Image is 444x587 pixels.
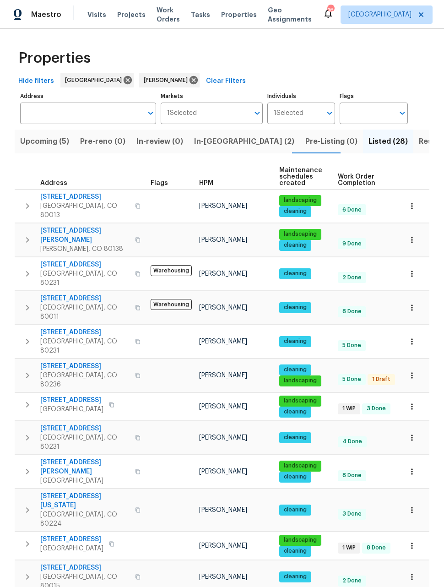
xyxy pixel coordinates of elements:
[40,303,130,321] span: [GEOGRAPHIC_DATA], CO 80011
[199,180,213,186] span: HPM
[206,76,246,87] span: Clear Filters
[199,372,247,379] span: [PERSON_NAME]
[40,328,130,337] span: [STREET_ADDRESS]
[221,10,257,19] span: Properties
[40,405,103,414] span: [GEOGRAPHIC_DATA]
[40,535,103,544] span: [STREET_ADDRESS]
[87,10,106,19] span: Visits
[199,543,247,549] span: [PERSON_NAME]
[280,304,310,311] span: cleaning
[280,230,320,238] span: landscaping
[340,93,408,99] label: Flags
[161,93,263,99] label: Markets
[305,135,357,148] span: Pre-Listing (0)
[280,270,310,277] span: cleaning
[40,226,130,245] span: [STREET_ADDRESS][PERSON_NAME]
[280,196,320,204] span: landscaping
[339,206,365,214] span: 6 Done
[199,271,247,277] span: [PERSON_NAME]
[191,11,210,18] span: Tasks
[20,93,156,99] label: Address
[199,304,247,311] span: [PERSON_NAME]
[199,435,247,441] span: [PERSON_NAME]
[280,536,320,544] span: landscaping
[280,377,320,385] span: landscaping
[280,366,310,374] span: cleaning
[280,207,310,215] span: cleaning
[348,10,412,19] span: [GEOGRAPHIC_DATA]
[267,93,336,99] label: Individuals
[40,294,130,303] span: [STREET_ADDRESS]
[40,245,130,254] span: [PERSON_NAME], CO 80138
[40,544,103,553] span: [GEOGRAPHIC_DATA]
[339,510,365,518] span: 3 Done
[323,107,336,120] button: Open
[40,563,130,572] span: [STREET_ADDRESS]
[40,180,67,186] span: Address
[280,337,310,345] span: cleaning
[194,135,294,148] span: In-[GEOGRAPHIC_DATA] (2)
[280,241,310,249] span: cleaning
[338,174,395,186] span: Work Order Completion
[339,274,365,282] span: 2 Done
[144,107,157,120] button: Open
[280,547,310,555] span: cleaning
[202,73,249,90] button: Clear Filters
[40,510,130,528] span: [GEOGRAPHIC_DATA], CO 80224
[40,260,130,269] span: [STREET_ADDRESS]
[396,107,409,120] button: Open
[117,10,146,19] span: Projects
[199,468,247,475] span: [PERSON_NAME]
[368,135,408,148] span: Listed (28)
[40,458,130,476] span: [STREET_ADDRESS][PERSON_NAME]
[40,492,130,510] span: [STREET_ADDRESS][US_STATE]
[139,73,200,87] div: [PERSON_NAME]
[18,76,54,87] span: Hide filters
[199,203,247,209] span: [PERSON_NAME]
[40,371,130,389] span: [GEOGRAPHIC_DATA], CO 80236
[339,472,365,479] span: 8 Done
[151,180,168,186] span: Flags
[279,167,322,186] span: Maintenance schedules created
[167,109,197,117] span: 1 Selected
[339,577,365,585] span: 2 Done
[339,240,365,248] span: 9 Done
[339,375,365,383] span: 5 Done
[339,405,359,413] span: 1 WIP
[60,73,134,87] div: [GEOGRAPHIC_DATA]
[40,201,130,220] span: [GEOGRAPHIC_DATA], CO 80013
[280,434,310,441] span: cleaning
[80,135,125,148] span: Pre-reno (0)
[339,438,366,446] span: 4 Done
[157,5,180,24] span: Work Orders
[144,76,191,85] span: [PERSON_NAME]
[339,544,359,552] span: 1 WIP
[40,476,130,485] span: [GEOGRAPHIC_DATA]
[368,375,394,383] span: 1 Draft
[274,109,303,117] span: 1 Selected
[199,507,247,513] span: [PERSON_NAME]
[199,338,247,345] span: [PERSON_NAME]
[251,107,264,120] button: Open
[136,135,183,148] span: In-review (0)
[268,5,312,24] span: Geo Assignments
[18,54,91,63] span: Properties
[280,473,310,481] span: cleaning
[65,76,125,85] span: [GEOGRAPHIC_DATA]
[363,544,390,552] span: 8 Done
[280,506,310,514] span: cleaning
[280,397,320,405] span: landscaping
[20,135,69,148] span: Upcoming (5)
[199,403,247,410] span: [PERSON_NAME]
[339,342,365,349] span: 5 Done
[40,192,130,201] span: [STREET_ADDRESS]
[15,73,58,90] button: Hide filters
[363,405,390,413] span: 3 Done
[40,337,130,355] span: [GEOGRAPHIC_DATA], CO 80231
[199,574,247,580] span: [PERSON_NAME]
[40,269,130,288] span: [GEOGRAPHIC_DATA], CO 80231
[327,5,334,15] div: 16
[31,10,61,19] span: Maestro
[40,424,130,433] span: [STREET_ADDRESS]
[280,573,310,581] span: cleaning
